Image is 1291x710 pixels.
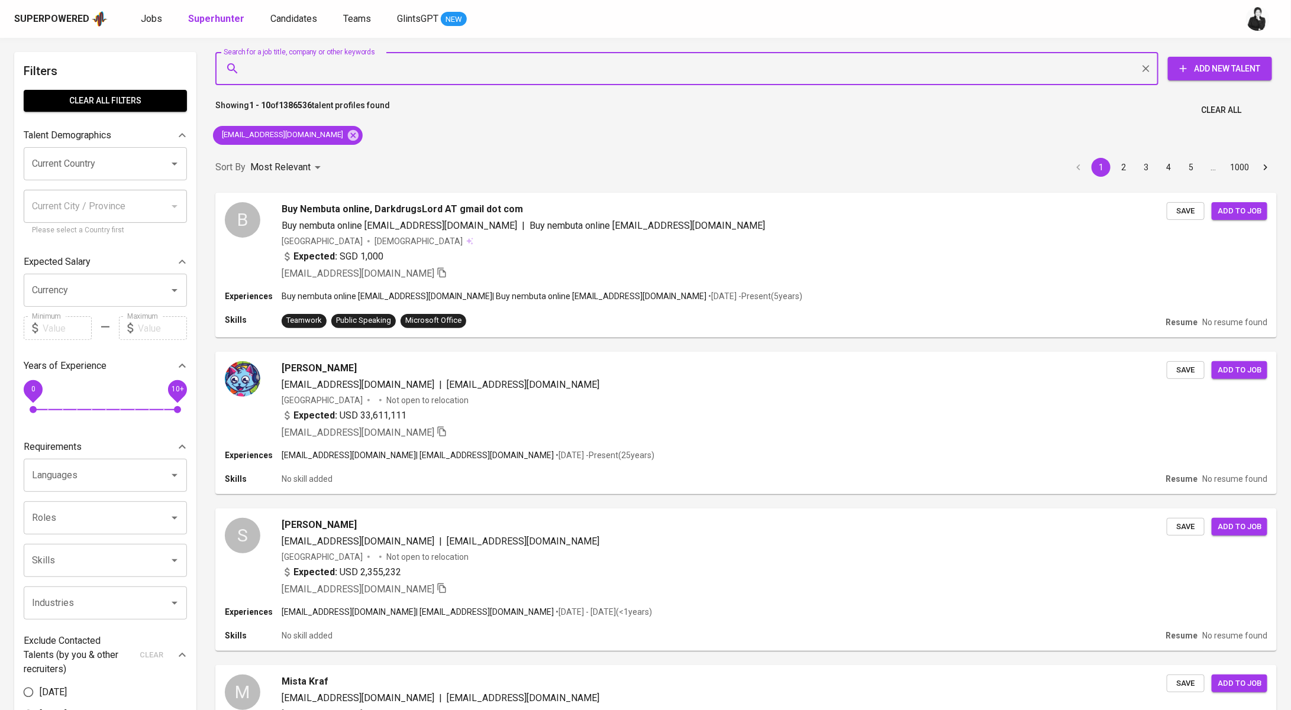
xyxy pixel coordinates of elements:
[282,551,363,563] div: [GEOGRAPHIC_DATA]
[250,157,325,179] div: Most Relevant
[1202,630,1267,641] p: No resume found
[439,691,442,705] span: |
[225,449,282,461] p: Experiences
[1137,158,1156,177] button: Go to page 3
[14,12,89,26] div: Superpowered
[282,235,363,247] div: [GEOGRAPHIC_DATA]
[215,160,246,174] p: Sort By
[282,427,434,438] span: [EMAIL_ADDRESS][DOMAIN_NAME]
[282,518,357,532] span: [PERSON_NAME]
[215,193,1277,338] a: BBuy Nembuta online, DarkdrugsLord AT gmail dot comBuy nembuta online [EMAIL_ADDRESS][DOMAIN_NAME...
[166,467,183,484] button: Open
[215,508,1277,651] a: S[PERSON_NAME][EMAIL_ADDRESS][DOMAIN_NAME]|[EMAIL_ADDRESS][DOMAIN_NAME][GEOGRAPHIC_DATA]Not open ...
[282,409,406,423] div: USD 33,611,111
[1218,364,1261,377] span: Add to job
[43,316,92,340] input: Value
[24,250,187,274] div: Expected Salary
[554,449,654,461] p: • [DATE] - Present ( 25 years )
[188,13,244,24] b: Superhunter
[138,316,187,340] input: Value
[215,99,390,121] p: Showing of talent profiles found
[1166,316,1198,328] p: Resume
[286,315,322,326] div: Teamwork
[1218,677,1261,690] span: Add to job
[31,385,35,394] span: 0
[293,409,337,423] b: Expected:
[166,595,183,611] button: Open
[282,630,333,641] p: No skill added
[293,565,337,579] b: Expected:
[1218,520,1261,534] span: Add to job
[1166,630,1198,641] p: Resume
[1138,60,1154,77] button: Clear
[225,290,282,302] p: Experiences
[282,361,357,375] span: [PERSON_NAME]
[24,359,106,373] p: Years of Experience
[225,606,282,618] p: Experiences
[397,12,467,27] a: GlintsGPT NEW
[343,13,371,24] span: Teams
[1202,316,1267,328] p: No resume found
[1166,473,1198,485] p: Resume
[1202,473,1267,485] p: No resume found
[375,235,464,247] span: [DEMOGRAPHIC_DATA]
[24,128,111,142] p: Talent Demographics
[282,565,401,579] div: USD 2,355,232
[1167,361,1205,380] button: Save
[293,249,337,264] b: Expected:
[141,12,164,27] a: Jobs
[447,536,599,547] span: [EMAIL_ADDRESS][DOMAIN_NAME]
[1092,158,1111,177] button: page 1
[1168,57,1272,80] button: Add New Talent
[282,249,383,264] div: SGD 1,000
[40,685,67,699] span: [DATE]
[141,13,162,24] span: Jobs
[166,155,183,172] button: Open
[24,634,187,676] div: Exclude Contacted Talents (by you & other recruiters)clear
[279,100,312,110] b: 1386536
[166,282,183,299] button: Open
[554,606,652,618] p: • [DATE] - [DATE] ( <1 years )
[1218,205,1261,218] span: Add to job
[282,536,434,547] span: [EMAIL_ADDRESS][DOMAIN_NAME]
[166,510,183,526] button: Open
[270,12,319,27] a: Candidates
[92,10,108,28] img: app logo
[24,634,133,676] p: Exclude Contacted Talents (by you & other recruiters)
[14,10,108,28] a: Superpoweredapp logo
[1256,158,1275,177] button: Go to next page
[282,692,434,703] span: [EMAIL_ADDRESS][DOMAIN_NAME]
[282,379,434,390] span: [EMAIL_ADDRESS][DOMAIN_NAME]
[1212,675,1267,693] button: Add to job
[250,160,311,174] p: Most Relevant
[24,440,82,454] p: Requirements
[225,361,260,397] img: 321b7cfbc0d0764707056ba635831759.jpeg
[282,220,517,231] span: Buy nembuta online [EMAIL_ADDRESS][DOMAIN_NAME]
[1196,99,1246,121] button: Clear All
[1159,158,1178,177] button: Go to page 4
[282,202,523,216] span: Buy Nembuta online, DarkdrugsLord AT gmail dot com
[1173,520,1199,534] span: Save
[270,13,317,24] span: Candidates
[282,268,434,279] span: [EMAIL_ADDRESS][DOMAIN_NAME]
[282,449,554,461] p: [EMAIL_ADDRESS][DOMAIN_NAME] | [EMAIL_ADDRESS][DOMAIN_NAME]
[343,12,373,27] a: Teams
[1173,364,1199,377] span: Save
[522,219,525,233] span: |
[1246,7,1270,31] img: medwi@glints.com
[225,314,282,326] p: Skills
[447,379,599,390] span: [EMAIL_ADDRESS][DOMAIN_NAME]
[1173,205,1199,218] span: Save
[225,202,260,238] div: B
[213,126,363,145] div: [EMAIL_ADDRESS][DOMAIN_NAME]
[225,675,260,710] div: M
[24,255,91,269] p: Expected Salary
[24,354,187,378] div: Years of Experience
[24,435,187,459] div: Requirements
[166,552,183,569] button: Open
[1167,202,1205,221] button: Save
[1167,675,1205,693] button: Save
[441,14,467,25] span: NEW
[706,290,802,302] p: • [DATE] - Present ( 5 years )
[24,61,187,80] h6: Filters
